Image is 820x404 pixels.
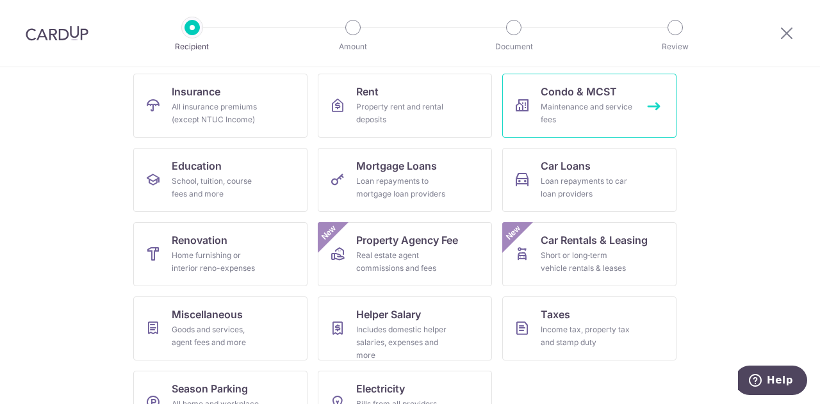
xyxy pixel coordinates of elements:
a: Mortgage LoansLoan repayments to mortgage loan providers [318,148,492,212]
span: New [503,222,524,243]
div: Property rent and rental deposits [356,101,448,126]
a: MiscellaneousGoods and services, agent fees and more [133,296,307,360]
span: Taxes [541,307,570,322]
div: Maintenance and service fees [541,101,633,126]
span: Insurance [172,84,220,99]
span: Helper Salary [356,307,421,322]
span: Mortgage Loans [356,158,437,174]
p: Amount [306,40,400,53]
span: Electricity [356,381,405,396]
div: School, tuition, course fees and more [172,175,264,200]
a: RentProperty rent and rental deposits [318,74,492,138]
a: Car Rentals & LeasingShort or long‑term vehicle rentals & leasesNew [502,222,676,286]
span: Miscellaneous [172,307,243,322]
span: Rent [356,84,379,99]
span: Car Rentals & Leasing [541,232,648,248]
span: Renovation [172,232,227,248]
div: Loan repayments to mortgage loan providers [356,175,448,200]
div: Home furnishing or interior reno-expenses [172,249,264,275]
a: Property Agency FeeReal estate agent commissions and feesNew [318,222,492,286]
span: New [318,222,340,243]
a: TaxesIncome tax, property tax and stamp duty [502,296,676,360]
div: All insurance premiums (except NTUC Income) [172,101,264,126]
span: Condo & MCST [541,84,617,99]
div: Includes domestic helper salaries, expenses and more [356,323,448,362]
a: InsuranceAll insurance premiums (except NTUC Income) [133,74,307,138]
div: Income tax, property tax and stamp duty [541,323,633,349]
p: Recipient [145,40,240,53]
a: RenovationHome furnishing or interior reno-expenses [133,222,307,286]
p: Review [628,40,723,53]
div: Goods and services, agent fees and more [172,323,264,349]
span: Education [172,158,222,174]
div: Real estate agent commissions and fees [356,249,448,275]
a: Helper SalaryIncludes domestic helper salaries, expenses and more [318,296,492,360]
a: EducationSchool, tuition, course fees and more [133,148,307,212]
a: Car LoansLoan repayments to car loan providers [502,148,676,212]
div: Short or long‑term vehicle rentals & leases [541,249,633,275]
a: Condo & MCSTMaintenance and service fees [502,74,676,138]
img: CardUp [26,26,88,41]
span: Car Loans [541,158,591,174]
iframe: Opens a widget where you can find more information [738,366,807,398]
div: Loan repayments to car loan providers [541,175,633,200]
span: Season Parking [172,381,248,396]
p: Document [466,40,561,53]
span: Property Agency Fee [356,232,458,248]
